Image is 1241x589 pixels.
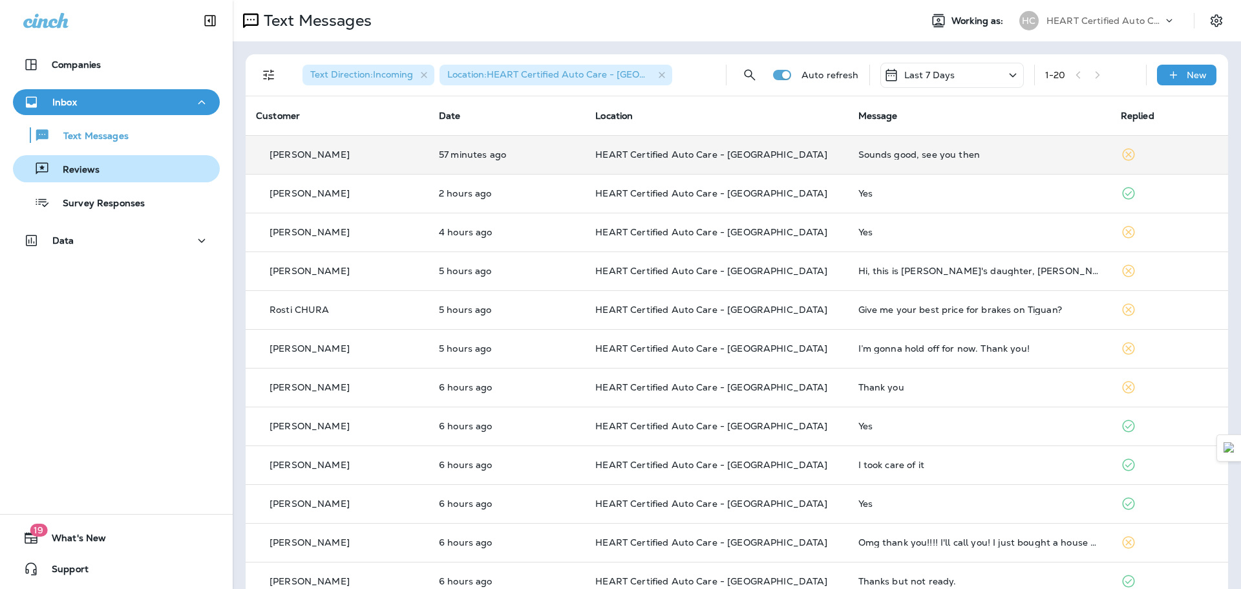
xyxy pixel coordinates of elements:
p: Reviews [50,164,100,177]
p: [PERSON_NAME] [270,266,350,276]
button: Filters [256,62,282,88]
span: HEART Certified Auto Care - [GEOGRAPHIC_DATA] [595,265,827,277]
p: New [1187,70,1207,80]
span: HEART Certified Auto Care - [GEOGRAPHIC_DATA] [595,187,827,199]
div: Give me your best price for brakes on Tiguan? [858,305,1100,315]
span: What's New [39,533,106,548]
div: Sounds good, see you then [858,149,1100,160]
p: [PERSON_NAME] [270,421,350,431]
button: 19What's New [13,525,220,551]
div: Yes [858,421,1100,431]
button: Data [13,228,220,253]
p: [PERSON_NAME] [270,576,350,586]
button: Survey Responses [13,189,220,216]
span: 19 [30,524,47,537]
span: HEART Certified Auto Care - [GEOGRAPHIC_DATA] [595,343,827,354]
span: HEART Certified Auto Care - [GEOGRAPHIC_DATA] [595,149,827,160]
p: [PERSON_NAME] [270,188,350,198]
button: Search Messages [737,62,763,88]
span: Customer [256,110,300,122]
button: Reviews [13,155,220,182]
p: [PERSON_NAME] [270,460,350,470]
div: Location:HEART Certified Auto Care - [GEOGRAPHIC_DATA] [440,65,672,85]
span: HEART Certified Auto Care - [GEOGRAPHIC_DATA] [595,381,827,393]
p: [PERSON_NAME] [270,149,350,160]
p: Inbox [52,97,77,107]
p: [PERSON_NAME] [270,343,350,354]
p: Oct 13, 2025 11:25 AM [439,382,575,392]
p: Oct 13, 2025 10:50 AM [439,498,575,509]
p: Oct 13, 2025 03:18 PM [439,188,575,198]
div: Thanks but not ready. [858,576,1100,586]
div: Text Direction:Incoming [302,65,434,85]
p: Oct 13, 2025 10:49 AM [439,537,575,548]
div: 1 - 20 [1045,70,1066,80]
button: Text Messages [13,122,220,149]
p: Oct 13, 2025 04:31 PM [439,149,575,160]
p: Survey Responses [50,198,145,210]
p: [PERSON_NAME] [270,537,350,548]
p: Data [52,235,74,246]
button: Support [13,556,220,582]
div: Omg thank you!!!! I'll call you! I just bought a house and anything helps! [858,537,1100,548]
span: Text Direction : Incoming [310,69,413,80]
p: Companies [52,59,101,70]
button: Settings [1205,9,1228,32]
p: Text Messages [50,131,129,143]
div: Yes [858,227,1100,237]
span: HEART Certified Auto Care - [GEOGRAPHIC_DATA] [595,226,827,238]
div: Hi, this is Paul's daughter, Kaelah. I also use your services so feel free to keep my number in a... [858,266,1100,276]
span: HEART Certified Auto Care - [GEOGRAPHIC_DATA] [595,575,827,587]
span: Location : HEART Certified Auto Care - [GEOGRAPHIC_DATA] [447,69,716,80]
span: Support [39,564,89,579]
span: HEART Certified Auto Care - [GEOGRAPHIC_DATA] [595,498,827,509]
p: Oct 13, 2025 10:38 AM [439,576,575,586]
div: Yes [858,188,1100,198]
span: HEART Certified Auto Care - [GEOGRAPHIC_DATA] [595,459,827,471]
span: HEART Certified Auto Care - [GEOGRAPHIC_DATA] [595,304,827,316]
p: Oct 13, 2025 01:05 PM [439,227,575,237]
p: Oct 13, 2025 11:40 AM [439,343,575,354]
span: Location [595,110,633,122]
p: Oct 13, 2025 11:46 AM [439,266,575,276]
p: [PERSON_NAME] [270,227,350,237]
div: Yes [858,498,1100,509]
span: HEART Certified Auto Care - [GEOGRAPHIC_DATA] [595,537,827,548]
span: Message [858,110,898,122]
p: Rosti CHURA [270,305,330,315]
button: Inbox [13,89,220,115]
div: Thank you [858,382,1100,392]
span: HEART Certified Auto Care - [GEOGRAPHIC_DATA] [595,420,827,432]
p: Text Messages [259,11,372,30]
p: Last 7 Days [904,70,955,80]
div: I’m gonna hold off for now. Thank you! [858,343,1100,354]
p: Oct 13, 2025 10:51 AM [439,460,575,470]
p: Auto refresh [801,70,859,80]
button: Companies [13,52,220,78]
p: Oct 13, 2025 11:42 AM [439,305,575,315]
p: [PERSON_NAME] [270,498,350,509]
p: Oct 13, 2025 11:18 AM [439,421,575,431]
p: [PERSON_NAME] [270,382,350,392]
span: Date [439,110,461,122]
p: HEART Certified Auto Care [1046,16,1163,26]
img: Detect Auto [1224,442,1235,454]
span: Replied [1121,110,1154,122]
div: I took care of it [858,460,1100,470]
div: HC [1019,11,1039,30]
span: Working as: [951,16,1006,27]
button: Collapse Sidebar [192,8,228,34]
